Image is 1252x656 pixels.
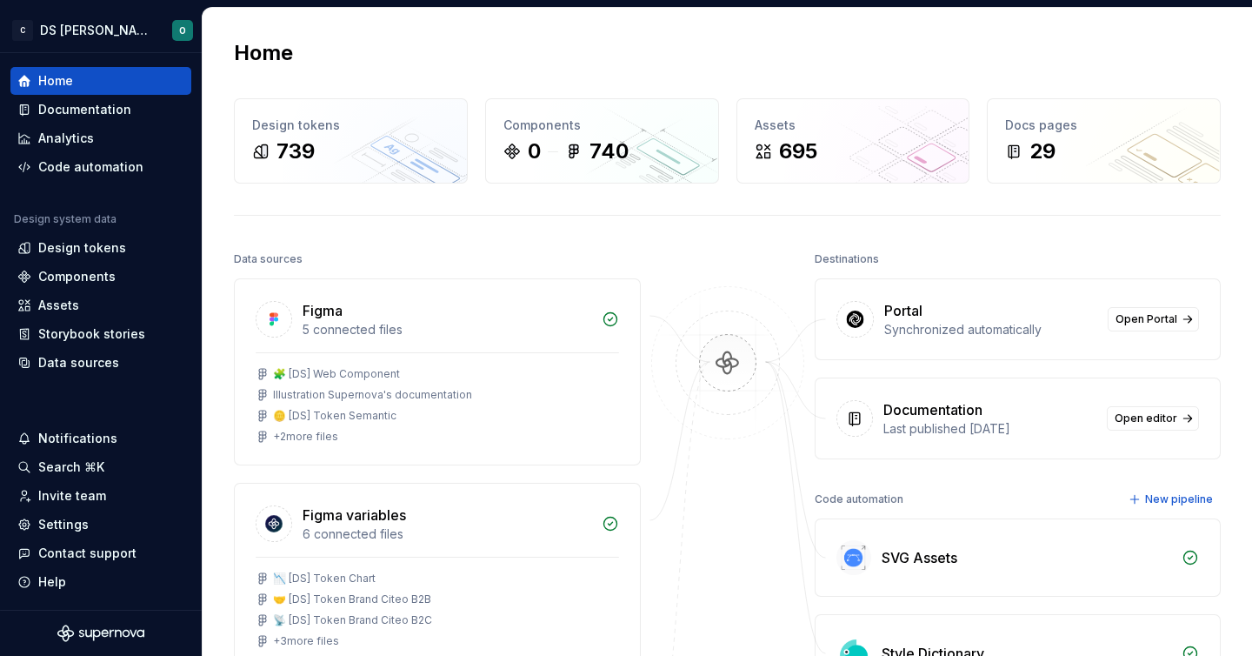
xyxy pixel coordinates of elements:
a: Assets695 [736,98,970,184]
div: DS [PERSON_NAME] [40,22,151,39]
div: Notifications [38,430,117,447]
div: Design tokens [38,239,126,257]
div: 📉 [DS] Token Chart [273,572,376,586]
div: 740 [589,137,629,165]
div: + 2 more files [273,430,338,444]
div: + 3 more files [273,634,339,648]
div: 695 [779,137,817,165]
div: Last published [DATE] [883,420,1097,438]
a: Assets [10,291,191,319]
span: Open editor [1115,412,1177,425]
div: Code automation [815,487,903,512]
button: New pipeline [1123,487,1221,512]
div: 0 [528,137,541,165]
a: Design tokens [10,234,191,262]
button: Contact support [10,539,191,567]
a: Settings [10,511,191,539]
div: C [12,20,33,41]
button: Help [10,568,191,596]
a: Design tokens739 [234,98,468,184]
div: Documentation [883,399,982,420]
div: Contact support [38,545,137,562]
div: Design system data [14,212,117,226]
div: 🧩 [DS] Web Component [273,367,400,381]
a: Data sources [10,349,191,377]
svg: Supernova Logo [57,625,144,642]
div: Components [503,117,701,134]
div: Data sources [38,354,119,372]
a: Components [10,263,191,291]
div: Invite team [38,487,106,505]
div: 🤝 [DS] Token Brand Citeo B2B [273,592,431,606]
div: Storybook stories [38,325,145,343]
div: Help [38,573,66,591]
div: Search ⌘K [38,459,104,476]
div: Synchronized automatically [884,321,1098,338]
a: Figma5 connected files🧩 [DS] Web ComponentIllustration Supernova's documentation🪙 [DS] Token Sema... [234,278,641,465]
div: Destinations [815,247,879,271]
div: 29 [1029,137,1056,165]
div: Portal [884,300,922,321]
a: Open editor [1107,406,1199,431]
div: SVG Assets [882,547,957,568]
a: Documentation [10,96,191,124]
button: Search ⌘K [10,453,191,481]
div: Data sources [234,247,303,271]
div: Components [38,268,116,285]
a: Components0740 [485,98,719,184]
div: 739 [276,137,315,165]
div: Figma [303,300,343,321]
a: Storybook stories [10,320,191,348]
div: Home [38,72,73,90]
div: Assets [755,117,952,134]
a: Code automation [10,153,191,181]
span: New pipeline [1145,492,1213,506]
div: Analytics [38,130,94,147]
div: Documentation [38,101,131,118]
div: Docs pages [1005,117,1202,134]
button: CDS [PERSON_NAME]O [3,11,198,49]
div: 🪙 [DS] Token Semantic [273,409,396,423]
div: Code automation [38,158,143,176]
button: Notifications [10,425,191,452]
div: Illustration Supernova's documentation [273,388,472,402]
a: Open Portal [1108,307,1199,331]
div: 📡 [DS] Token Brand Citeo B2C [273,613,432,627]
div: 6 connected files [303,525,591,543]
span: Open Portal [1115,312,1177,326]
a: Docs pages29 [987,98,1221,184]
div: Design tokens [252,117,450,134]
a: Home [10,67,191,95]
div: 5 connected files [303,321,591,338]
a: Analytics [10,124,191,152]
div: Assets [38,297,79,314]
a: Invite team [10,482,191,510]
div: O [179,23,186,37]
div: Settings [38,516,89,533]
div: Figma variables [303,505,406,525]
h2: Home [234,39,293,67]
